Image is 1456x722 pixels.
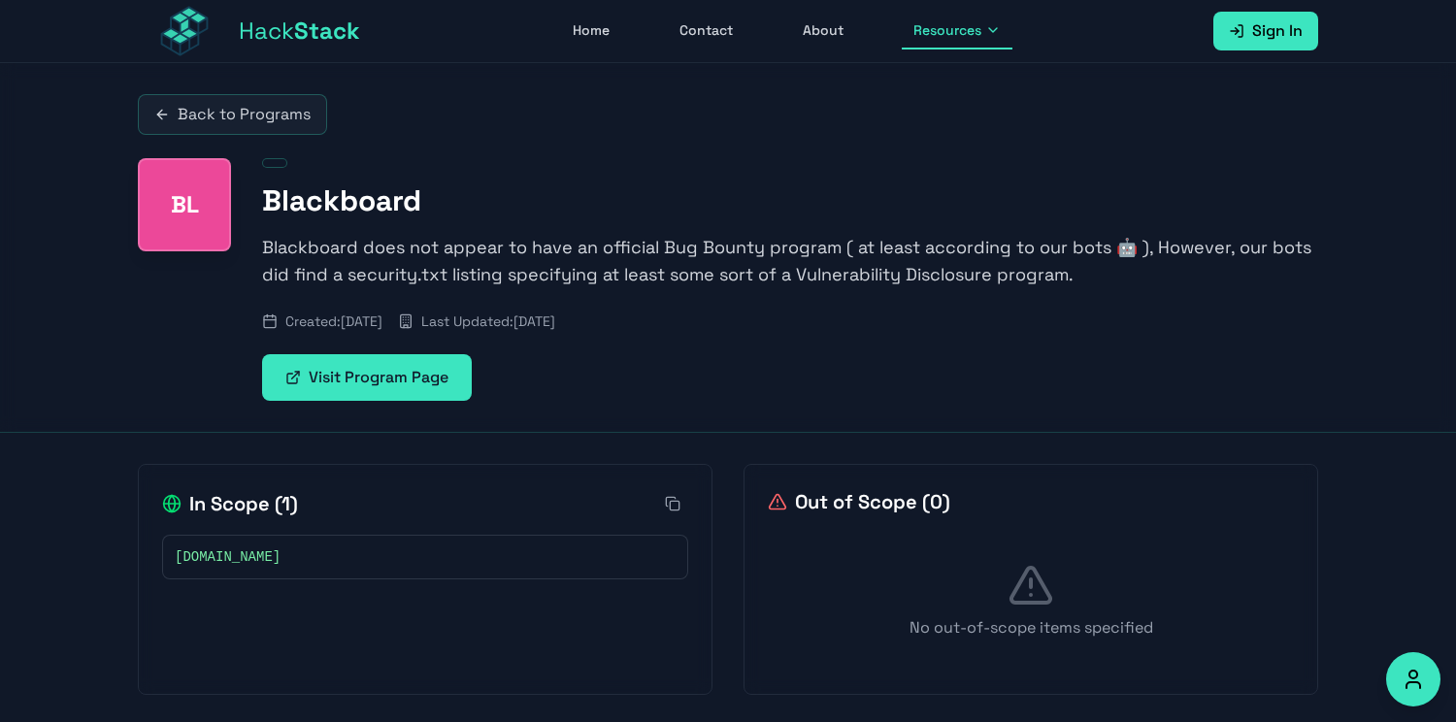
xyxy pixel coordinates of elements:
[913,20,981,40] span: Resources
[294,16,360,46] span: Stack
[138,94,327,135] a: Back to Programs
[657,488,688,519] button: Copy all in-scope items
[175,547,281,567] span: [DOMAIN_NAME]
[1252,19,1303,43] span: Sign In
[1213,12,1318,50] a: Sign In
[162,490,298,517] h2: In Scope ( 1 )
[902,13,1012,49] button: Resources
[1386,652,1440,706] button: Accessibility Options
[768,616,1294,640] p: No out-of-scope items specified
[561,13,621,49] a: Home
[262,354,472,401] a: Visit Program Page
[285,312,382,331] span: Created: [DATE]
[421,312,555,331] span: Last Updated: [DATE]
[138,158,231,251] div: Blackboard
[262,234,1318,288] p: Blackboard does not appear to have an official Bug Bounty program ( at least according to our bot...
[791,13,855,49] a: About
[262,183,1318,218] h1: Blackboard
[668,13,745,49] a: Contact
[239,16,360,47] span: Hack
[768,488,950,515] h2: Out of Scope ( 0 )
